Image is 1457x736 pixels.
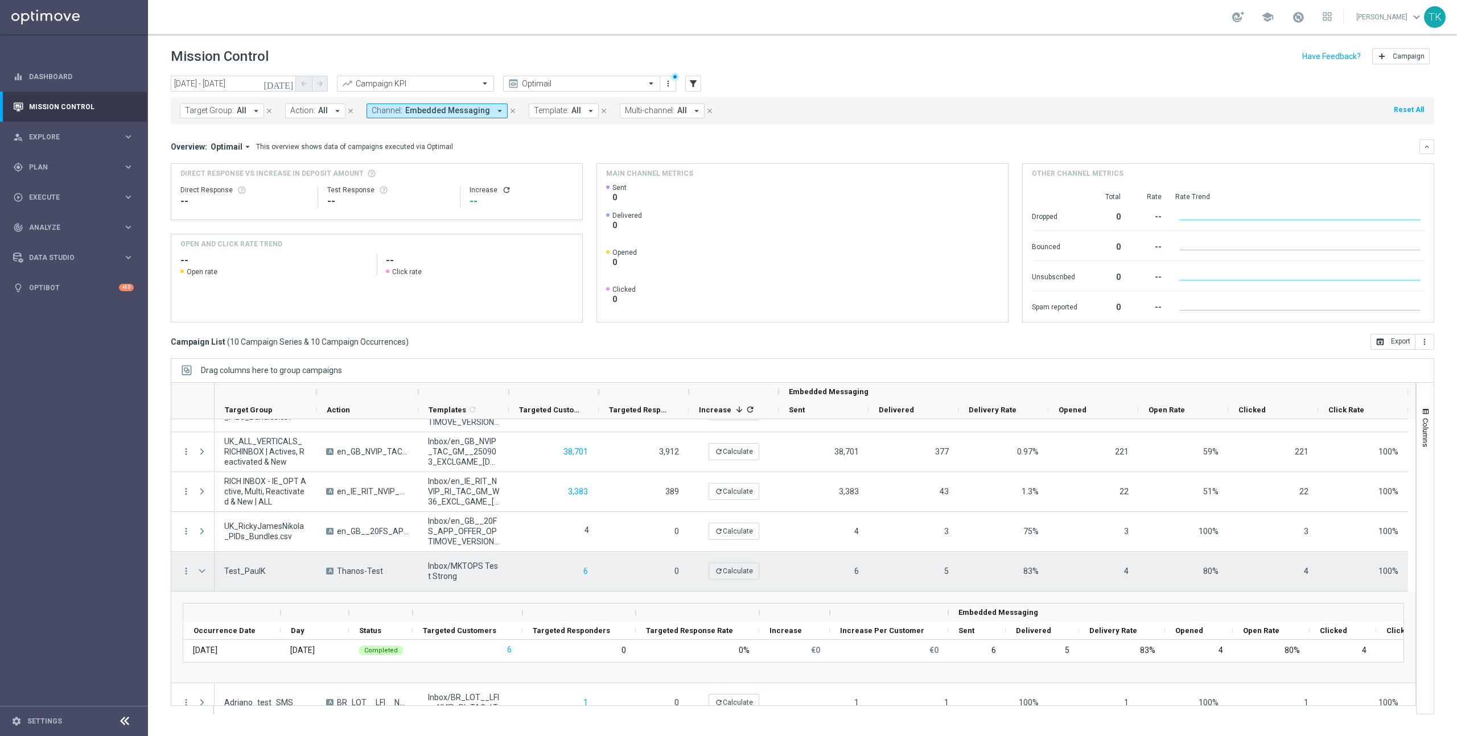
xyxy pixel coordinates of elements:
[312,76,328,92] button: arrow_forward
[13,222,123,233] div: Analyze
[337,697,409,708] span: BR_LOT__LFI__NVIP_RI_TAC_LT
[13,102,134,111] button: Mission Control
[1424,6,1446,28] div: TK
[789,406,805,414] span: Sent
[571,106,581,115] span: All
[509,107,517,115] i: close
[519,406,579,414] span: Targeted Customers
[13,192,23,202] i: play_circle_outline
[392,267,422,276] span: Click rate
[1393,104,1425,116] button: Reset All
[1355,9,1424,26] a: [PERSON_NAME]keyboard_arrow_down
[585,525,589,535] label: 4
[1419,139,1434,154] button: keyboard_arrow_down
[256,142,453,152] div: This overview shows data of campaigns executed via Optimail
[372,106,402,115] span: Channel:
[1059,406,1086,414] span: Opened
[1372,48,1430,64] button: add Campaign
[659,447,679,456] span: 3,912
[13,163,134,172] button: gps_fixed Plan keyboard_arrow_right
[533,626,610,635] span: Targeted Responders
[215,472,1408,512] div: Press SPACE to select this row.
[13,133,134,142] div: person_search Explore keyboard_arrow_right
[958,626,974,635] span: Sent
[180,185,308,195] div: Direct Response
[1304,527,1308,536] span: 3
[428,476,499,507] span: Inbox/en_IE_RIT_NVIP_RI_TAC_GM_W36_EXCL_GAME_LADY_MIDAS
[1295,447,1308,456] span: 221
[706,107,714,115] i: close
[612,248,637,257] span: Opened
[194,626,256,635] span: Occurrence Date
[251,106,261,116] i: arrow_drop_down
[1134,267,1162,285] div: --
[944,527,949,536] span: 3
[674,527,679,536] span: 0
[534,106,569,115] span: Template:
[181,486,191,497] i: more_vert
[211,142,242,152] span: Optimail
[705,105,715,117] button: close
[1243,626,1279,635] span: Open Rate
[181,526,191,536] i: more_vert
[1091,237,1121,255] div: 0
[1165,640,1233,660] div: 4
[180,239,282,249] h4: OPEN AND CLICK RATE TREND
[326,488,334,495] span: A
[171,512,215,552] div: Press SPACE to select this row.
[502,185,511,195] button: refresh
[123,192,134,202] i: keyboard_arrow_right
[709,443,759,460] button: refreshCalculate
[215,683,1408,723] div: Press SPACE to select this row.
[13,162,23,172] i: gps_fixed
[290,106,315,115] span: Action:
[187,267,217,276] span: Open rate
[123,252,134,263] i: keyboard_arrow_right
[13,61,134,92] div: Dashboard
[506,643,513,657] button: 6
[674,567,679,576] span: 0
[582,564,589,578] button: 6
[1091,206,1121,225] div: 0
[428,561,499,581] span: Inbox/MKTOPS Test Strong
[582,696,589,710] button: 1
[27,718,62,725] a: Settings
[13,283,134,292] div: lightbulb Optibot +10
[337,526,409,536] span: en_GB__20FS_APP_OFFER_OPTIMOVE_VERSION__NVIP_RI_TAC_GM
[215,432,1408,472] div: Press SPACE to select this row.
[1175,192,1425,201] div: Rate Trend
[428,692,499,713] span: Inbox/BR_LOT__LFI__NVIP_RI_TAC_LT
[171,432,215,472] div: Press SPACE to select this row.
[345,105,356,117] button: close
[1378,487,1398,496] span: Click Rate = Clicked / Opened
[739,645,750,655] div: 0%
[207,142,256,152] button: Optimail arrow_drop_down
[181,697,191,708] button: more_vert
[337,76,494,92] ng-select: Campaign KPI
[1023,527,1039,536] span: Delivery Rate = Delivered / Sent
[326,699,334,706] span: A
[1119,487,1129,496] span: 22
[224,521,307,541] span: UK_RickyJamesNikola_PIDs_Bundles.csv
[789,387,869,396] span: Embedded Messaging
[13,192,123,202] div: Execute
[123,131,134,142] i: keyboard_arrow_right
[692,106,702,116] i: arrow_drop_down
[227,337,230,347] span: (
[470,185,573,195] div: Increase
[1091,267,1121,285] div: 0
[290,645,315,655] div: Wednesday
[1091,297,1121,315] div: 0
[181,446,191,457] button: more_vert
[1032,168,1123,179] h4: Other channel metrics
[600,107,608,115] i: close
[958,608,1038,617] span: Embedded Messaging
[834,447,859,456] span: 38,701
[185,106,234,115] span: Target Group:
[944,567,949,576] span: 5
[503,76,660,92] ng-select: Optimail
[337,566,383,576] span: Thanos-Test
[180,168,364,179] span: Direct Response VS Increase In Deposit Amount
